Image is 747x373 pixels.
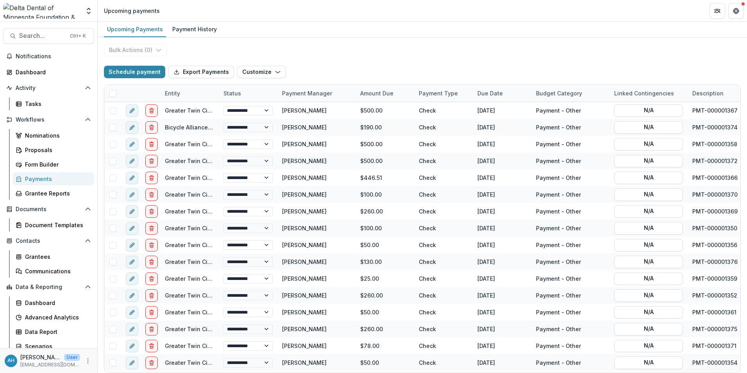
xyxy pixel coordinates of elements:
[473,304,531,321] div: [DATE]
[126,289,138,302] button: edit
[16,117,82,123] span: Workflows
[3,113,94,126] button: Open Workflows
[126,188,138,201] button: edit
[3,50,94,63] button: Notifications
[165,225,275,231] a: Greater Twin Cities [GEOGRAPHIC_DATA]
[356,270,414,287] div: $25.00
[165,258,275,265] a: Greater Twin Cities [GEOGRAPHIC_DATA]
[165,141,275,147] a: Greater Twin Cities [GEOGRAPHIC_DATA]
[160,89,185,97] div: Entity
[282,274,327,283] div: [PERSON_NAME]
[536,106,581,115] div: Payment - Other
[692,123,738,131] div: PMT-000001374
[101,5,163,16] nav: breadcrumb
[356,253,414,270] div: $130.00
[25,253,88,261] div: Grantees
[473,102,531,119] div: [DATE]
[165,124,248,131] a: Bicycle Alliance of [US_STATE]
[145,155,158,167] button: delete
[3,235,94,247] button: Open Contacts
[126,357,138,369] button: edit
[614,273,683,285] button: N/A
[614,155,683,167] button: N/A
[473,237,531,253] div: [DATE]
[16,284,82,291] span: Data & Reporting
[16,238,82,244] span: Contacts
[19,32,65,39] span: Search...
[414,85,473,102] div: Payment Type
[356,354,414,371] div: $50.00
[104,66,165,78] button: Schedule payment
[414,337,473,354] div: Check
[692,174,738,182] div: PMT-000001366
[414,304,473,321] div: Check
[165,174,275,181] a: Greater Twin Cities [GEOGRAPHIC_DATA]
[531,89,587,97] div: Budget Category
[414,186,473,203] div: Check
[13,325,94,338] a: Data Report
[356,152,414,169] div: $500.00
[692,224,737,232] div: PMT-000001350
[282,207,327,215] div: [PERSON_NAME]
[414,321,473,337] div: Check
[692,258,738,266] div: PMT-000001376
[531,85,609,102] div: Budget Category
[692,207,738,215] div: PMT-000001369
[282,106,327,115] div: [PERSON_NAME]
[282,140,327,148] div: [PERSON_NAME]
[3,281,94,293] button: Open Data & Reporting
[282,325,327,333] div: [PERSON_NAME]
[25,267,88,275] div: Communications
[145,273,158,285] button: delete
[688,85,746,102] div: Description
[126,138,138,151] button: edit
[13,296,94,309] a: Dashboard
[692,106,738,115] div: PMT-000001367
[473,186,531,203] div: [DATE]
[104,7,160,15] div: Upcoming payments
[145,104,158,117] button: delete
[13,265,94,278] a: Communications
[609,85,688,102] div: Linked Contingencies
[145,323,158,335] button: delete
[282,224,327,232] div: [PERSON_NAME]
[536,258,581,266] div: Payment - Other
[104,44,167,56] button: Bulk Actions (0)
[709,3,725,19] button: Partners
[126,340,138,352] button: edit
[356,85,414,102] div: Amount Due
[473,169,531,186] div: [DATE]
[614,239,683,251] button: N/A
[692,274,737,283] div: PMT-000001359
[13,143,94,156] a: Proposals
[688,89,728,97] div: Description
[13,340,94,353] a: Scenarios
[165,107,275,114] a: Greater Twin Cities [GEOGRAPHIC_DATA]
[614,340,683,352] button: N/A
[3,3,80,19] img: Delta Dental of Minnesota Foundation & Community Giving logo
[145,256,158,268] button: delete
[536,325,581,333] div: Payment - Other
[536,224,581,232] div: Payment - Other
[25,160,88,169] div: Form Builder
[692,190,738,199] div: PMT-000001370
[3,28,94,44] button: Search...
[414,152,473,169] div: Check
[277,85,356,102] div: Payment Manager
[614,188,683,201] button: N/A
[536,123,581,131] div: Payment - Other
[20,361,80,368] p: [EMAIL_ADDRESS][DOMAIN_NAME]
[356,169,414,186] div: $446.51
[356,337,414,354] div: $78.00
[414,136,473,152] div: Check
[536,157,581,165] div: Payment - Other
[282,359,327,367] div: [PERSON_NAME]
[473,220,531,237] div: [DATE]
[126,306,138,319] button: edit
[145,357,158,369] button: delete
[3,66,94,79] a: Dashboard
[16,68,88,76] div: Dashboard
[165,208,275,215] a: Greater Twin Cities [GEOGRAPHIC_DATA]
[25,175,88,183] div: Payments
